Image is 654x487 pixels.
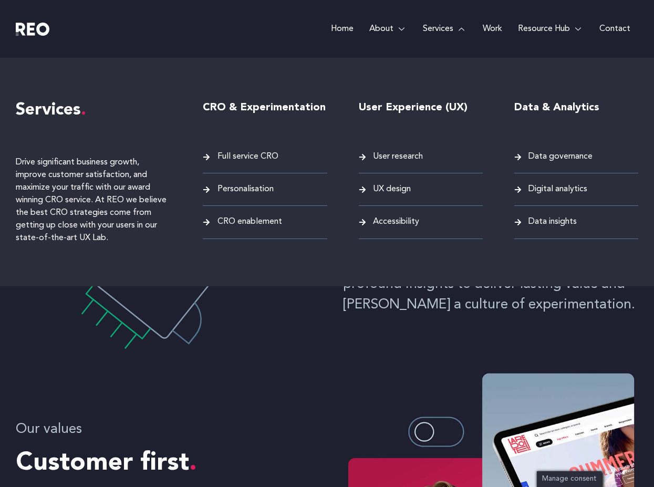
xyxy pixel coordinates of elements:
[203,182,327,196] a: Personalisation
[514,150,638,164] a: Data governance
[526,215,577,229] span: Data insights
[16,102,86,119] span: Services
[526,150,593,164] span: Data governance
[514,100,638,116] h6: Data & Analytics
[215,182,274,196] span: Personalisation
[16,156,171,244] div: Drive significant business growth, improve customer satisfaction, and maximize your traffic with ...
[514,215,638,229] a: Data insights
[359,182,483,196] a: UX design
[215,150,278,164] span: Full service CRO
[359,100,483,116] h6: User Experience (UX)
[16,419,306,440] h4: Our values
[203,100,327,116] h6: CRO & Experimentation
[16,451,197,476] span: Customer first
[542,475,596,482] span: Manage consent
[370,182,411,196] span: UX design
[526,182,587,196] span: Digital analytics
[370,215,419,229] span: Accessibility
[215,215,282,229] span: CRO enablement
[203,150,327,164] a: Full service CRO
[359,150,483,164] a: User research
[359,215,483,229] a: Accessibility
[514,182,638,196] a: Digital analytics
[203,215,327,229] a: CRO enablement
[370,150,423,164] span: User research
